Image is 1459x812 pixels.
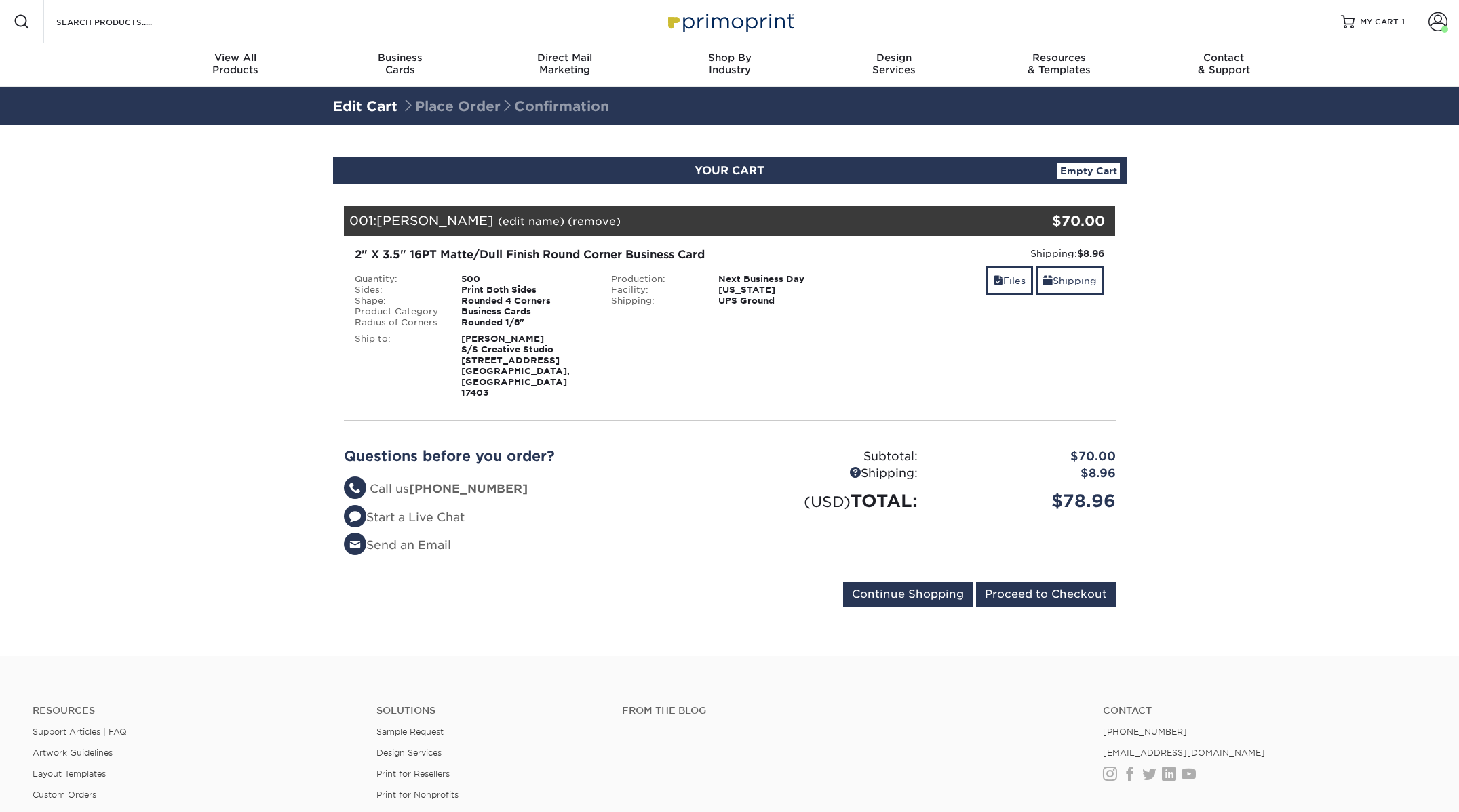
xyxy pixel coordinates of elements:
[376,748,442,758] a: Design Services
[344,538,451,552] a: Send an Email
[345,274,452,285] div: Quantity:
[730,448,928,466] div: Subtotal:
[482,52,647,76] div: Marketing
[730,465,928,483] div: Shipping:
[843,582,973,607] input: Continue Shopping
[1103,727,1187,737] a: [PHONE_NUMBER]
[928,465,1126,483] div: $8.96
[344,510,465,524] a: Start a Live Chat
[568,215,621,228] a: (remove)
[812,52,977,64] span: Design
[376,213,494,228] span: [PERSON_NAME]
[708,296,858,306] div: UPS Ground
[153,52,318,64] span: View All
[451,274,601,285] div: 500
[153,52,318,76] div: Products
[730,488,928,514] div: TOTAL:
[461,333,570,398] strong: [PERSON_NAME] S/S Creative Studio [STREET_ADDRESS] [GEOGRAPHIC_DATA], [GEOGRAPHIC_DATA] 17403
[928,488,1126,514] div: $78.96
[55,14,187,30] input: SEARCH PRODUCTS.....
[345,333,452,399] div: Ship to:
[708,285,858,296] div: [US_STATE]
[647,43,812,87] a: Shop ByIndustry
[333,98,397,115] a: Edit Cart
[1360,16,1399,28] span: MY CART
[482,43,647,87] a: Direct MailMarketing
[601,274,708,285] div: Production:
[344,481,720,498] li: Call us
[1401,17,1405,26] span: 1
[317,52,482,76] div: Cards
[1142,43,1306,87] a: Contact& Support
[376,705,602,716] h4: Solutions
[451,285,601,296] div: Print Both Sides
[355,247,848,263] div: 2" X 3.5" 16PT Matte/Dull Finish Round Corner Business Card
[601,296,708,306] div: Shipping:
[1103,748,1265,758] a: [EMAIL_ADDRESS][DOMAIN_NAME]
[994,275,1003,286] span: files
[662,7,798,36] img: Primoprint
[601,285,708,296] div: Facility:
[451,306,601,317] div: Business Cards
[33,727,127,737] a: Support Articles | FAQ
[345,306,452,317] div: Product Category:
[376,790,459,800] a: Print for Nonprofits
[804,493,851,510] small: (USD)
[1077,248,1104,259] strong: $8.96
[1142,52,1306,76] div: & Support
[976,582,1116,607] input: Proceed to Checkout
[977,43,1142,87] a: Resources& Templates
[402,98,609,115] span: Place Order Confirmation
[345,285,452,296] div: Sides:
[647,52,812,76] div: Industry
[928,448,1126,466] div: $70.00
[376,769,450,779] a: Print for Resellers
[345,296,452,306] div: Shape:
[451,317,601,328] div: Rounded 1/8"
[482,52,647,64] span: Direct Mail
[409,482,528,495] strong: [PHONE_NUMBER]
[33,790,96,800] a: Custom Orders
[695,164,764,177] span: YOUR CART
[1057,163,1120,179] a: Empty Cart
[317,43,482,87] a: BusinessCards
[376,727,444,737] a: Sample Request
[977,52,1142,76] div: & Templates
[451,296,601,306] div: Rounded 4 Corners
[868,247,1105,260] div: Shipping:
[498,215,564,228] a: (edit name)
[317,52,482,64] span: Business
[986,266,1033,295] a: Files
[345,317,452,328] div: Radius of Corners:
[977,52,1142,64] span: Resources
[1142,52,1306,64] span: Contact
[622,705,1066,716] h4: From the Blog
[344,206,987,236] div: 001:
[344,448,720,464] h2: Questions before you order?
[708,274,858,285] div: Next Business Day
[33,769,106,779] a: Layout Templates
[1103,705,1426,716] a: Contact
[812,52,977,76] div: Services
[153,43,318,87] a: View AllProducts
[987,211,1106,231] div: $70.00
[33,705,356,716] h4: Resources
[647,52,812,64] span: Shop By
[812,43,977,87] a: DesignServices
[33,748,113,758] a: Artwork Guidelines
[1036,266,1104,295] a: Shipping
[1043,275,1053,286] span: shipping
